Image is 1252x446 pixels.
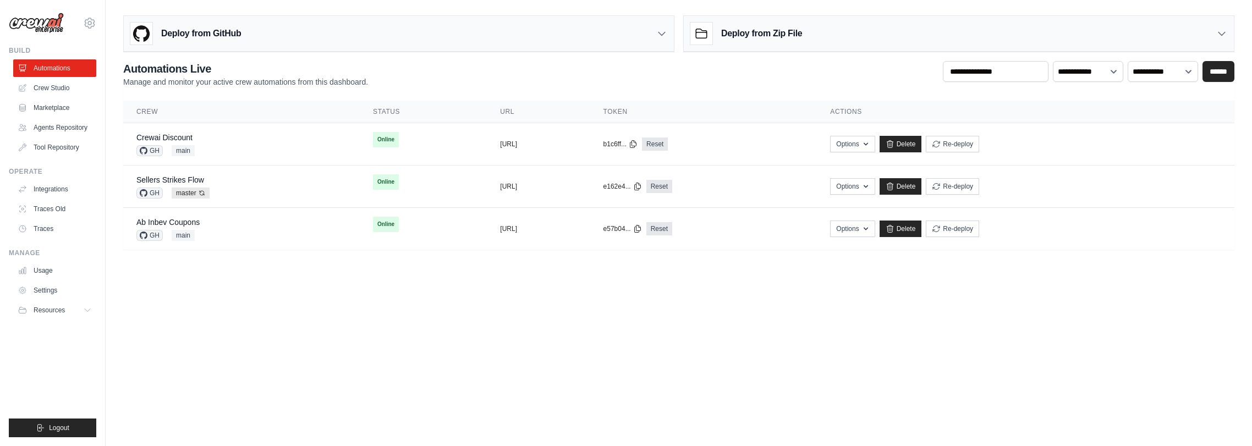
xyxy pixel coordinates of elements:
[136,188,163,199] span: GH
[161,27,241,40] h3: Deploy from GitHub
[642,137,668,151] a: Reset
[373,132,399,147] span: Online
[9,46,96,55] div: Build
[9,13,64,34] img: Logo
[646,222,672,235] a: Reset
[13,282,96,299] a: Settings
[603,182,642,191] button: e162e4...
[1197,393,1252,446] iframe: Chat Widget
[830,178,875,195] button: Options
[49,423,69,432] span: Logout
[830,136,875,152] button: Options
[373,174,399,190] span: Online
[590,101,817,123] th: Token
[123,101,360,123] th: Crew
[603,224,642,233] button: e57b04...
[13,262,96,279] a: Usage
[13,139,96,156] a: Tool Repository
[172,145,195,156] span: main
[13,119,96,136] a: Agents Repository
[13,79,96,97] a: Crew Studio
[603,140,638,148] button: b1c6ff...
[487,101,590,123] th: URL
[13,301,96,319] button: Resources
[646,180,672,193] a: Reset
[817,101,1234,123] th: Actions
[13,59,96,77] a: Automations
[9,419,96,437] button: Logout
[880,136,922,152] a: Delete
[172,188,210,199] span: master
[880,221,922,237] a: Delete
[13,200,96,218] a: Traces Old
[9,167,96,176] div: Operate
[13,180,96,198] a: Integrations
[136,145,163,156] span: GH
[880,178,922,195] a: Delete
[34,306,65,315] span: Resources
[136,230,163,241] span: GH
[926,136,979,152] button: Re-deploy
[172,230,195,241] span: main
[136,218,200,227] a: Ab Inbev Coupons
[360,101,487,123] th: Status
[373,217,399,232] span: Online
[13,220,96,238] a: Traces
[721,27,802,40] h3: Deploy from Zip File
[123,61,368,76] h2: Automations Live
[926,221,979,237] button: Re-deploy
[136,133,193,142] a: Crewai Discount
[13,99,96,117] a: Marketplace
[926,178,979,195] button: Re-deploy
[830,221,875,237] button: Options
[9,249,96,257] div: Manage
[136,175,204,184] a: Sellers Strikes Flow
[130,23,152,45] img: GitHub Logo
[123,76,368,87] p: Manage and monitor your active crew automations from this dashboard.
